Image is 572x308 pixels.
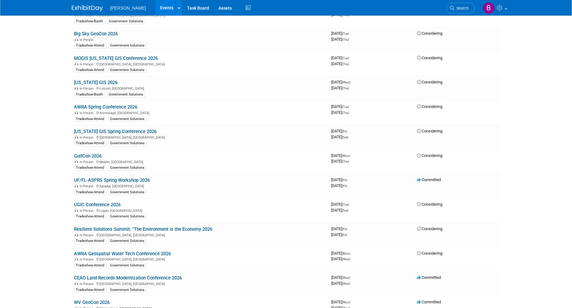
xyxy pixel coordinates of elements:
span: (Wed) [342,276,350,279]
span: - [348,129,349,133]
span: [DATE] [332,110,349,115]
span: [DATE] [332,61,349,66]
div: Government Solutions [108,165,147,171]
span: (Sat) [342,136,349,139]
a: AWRA Spring Conference 2026 [74,104,138,110]
span: (Wed) [342,81,350,84]
div: Tradeshow-Attend [74,190,106,195]
span: - [351,300,352,304]
span: (Thu) [342,38,349,41]
img: In-Person Event [75,136,78,139]
span: In-Person [80,209,96,213]
div: Lincoln, [GEOGRAPHIC_DATA] [74,86,327,91]
span: In-Person [80,38,96,42]
span: (Thu) [342,87,349,90]
div: Government Solutions [108,190,147,195]
img: In-Person Event [75,209,78,212]
span: In-Person [80,160,96,164]
a: UF/FL-ASPRS Spring Workshop 2026 [74,177,150,183]
div: Government Solutions [107,92,145,97]
img: In-Person Event [75,233,78,236]
span: (Fri) [342,184,347,188]
img: In-Person Event [75,282,78,285]
span: In-Person [80,184,96,188]
div: Government Solutions [107,19,145,24]
a: GulfCon 2026 [74,153,102,159]
span: Considering [417,31,443,36]
div: Government Solutions [108,263,147,268]
span: In-Person [80,87,96,91]
a: WV GeoCon 2026 [74,300,110,305]
span: (Mon) [342,252,350,255]
img: In-Person Event [75,160,78,163]
span: (Fri) [342,233,347,237]
span: - [350,31,351,36]
div: Tradeshow-Attend [74,287,106,293]
span: Considering [417,56,443,60]
a: Search [446,3,475,14]
span: [DATE] [332,226,349,231]
div: Tradeshow-Attend [74,238,106,244]
span: Considering [417,80,443,84]
span: [DATE] [332,129,349,133]
span: (Tue) [342,203,349,206]
span: [DATE] [332,86,349,90]
div: [GEOGRAPHIC_DATA], [GEOGRAPHIC_DATA] [74,61,327,66]
span: - [351,251,352,256]
span: (Wed) [342,282,350,285]
a: [US_STATE] GIS Spring Conference 2026 [74,129,157,134]
div: Government Solutions [108,141,147,146]
span: Considering [417,129,443,133]
span: [DATE] [332,208,349,212]
span: (Mon) [342,154,350,158]
span: In-Person [80,62,96,66]
span: - [350,202,351,207]
div: Tradeshow-Attend [74,116,106,122]
img: In-Person Event [75,62,78,65]
span: [DATE] [332,257,350,261]
img: In-Person Event [75,184,78,187]
span: - [348,177,349,182]
img: In-Person Event [75,257,78,261]
div: Government Solutions [108,67,147,73]
a: MOGIS [US_STATE] GIS Conference 2026 [74,56,158,61]
img: ExhibitDay [72,5,103,11]
span: Committed [417,300,441,304]
div: Tradeshow-Attend [74,67,106,73]
span: [DATE] [332,300,352,304]
span: In-Person [80,282,96,286]
span: (Mon) [342,301,350,304]
span: [DATE] [332,159,349,163]
span: - [350,56,351,60]
img: Buse Onen [483,2,495,14]
div: Government Solutions [108,238,147,244]
span: [DATE] [332,281,350,286]
div: Tradeshow-Attend [74,165,106,171]
span: Considering [417,251,443,256]
div: Mobile, [GEOGRAPHIC_DATA] [74,159,327,164]
span: In-Person [80,233,96,237]
span: [DATE] [332,56,351,60]
span: - [351,153,352,158]
span: Considering [417,104,443,109]
span: (Tue) [342,56,349,60]
div: [GEOGRAPHIC_DATA], [GEOGRAPHIC_DATA] [74,257,327,261]
span: (Sat) [342,209,349,212]
span: [DATE] [332,80,352,84]
span: - [351,275,352,280]
span: [DATE] [332,177,349,182]
span: In-Person [80,257,96,261]
span: (Fri) [342,178,347,182]
div: Tradeshow-Booth [74,19,105,24]
a: [US_STATE] GIS 2026 [74,80,118,85]
div: Logan, [GEOGRAPHIC_DATA] [74,208,327,213]
div: Government Solutions [108,214,147,219]
span: (Thu) [342,62,349,66]
span: [DATE] [332,31,351,36]
span: [DATE] [332,104,351,109]
span: - [348,226,349,231]
div: Tradeshow-Attend [74,214,106,219]
div: Tradeshow-Attend [74,43,106,48]
span: Committed [417,275,441,280]
span: (Thu) [342,160,349,163]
